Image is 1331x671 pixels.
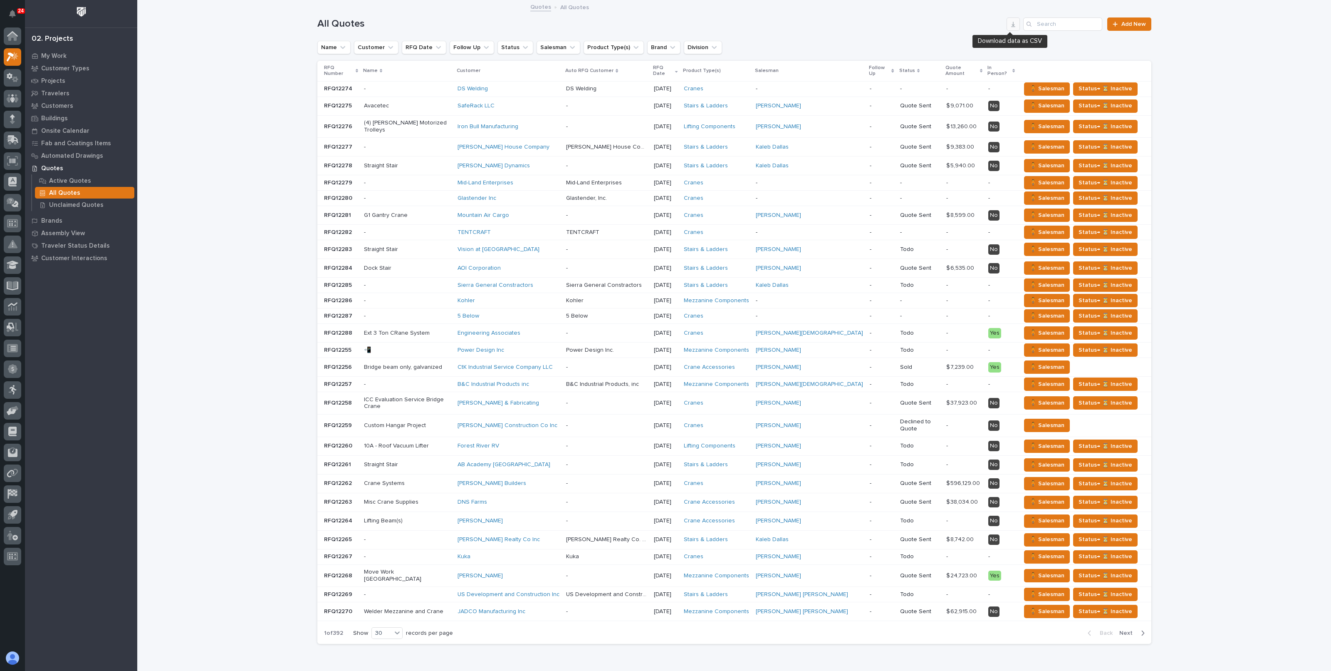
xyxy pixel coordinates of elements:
[654,297,677,304] p: [DATE]
[1073,209,1138,222] button: Status→ ⏳ Inactive
[654,330,677,337] p: [DATE]
[900,144,940,151] p: Quote Sent
[756,265,801,272] a: [PERSON_NAME]
[988,282,1014,289] p: -
[324,311,354,320] p: RFQ12287
[1107,17,1151,31] a: Add New
[25,252,137,264] a: Customer Interactions
[324,244,354,253] p: RFQ12283
[25,239,137,252] a: Traveler Status Details
[1079,296,1132,306] span: Status→ ⏳ Inactive
[32,187,137,199] a: All Quotes
[25,99,137,112] a: Customers
[1029,122,1064,132] span: 🧍 Salesman
[41,217,62,225] p: Brands
[946,210,976,219] p: $ 8,599.00
[684,212,703,219] a: Cranes
[364,119,451,134] p: (4) [PERSON_NAME] Motorized Trolleys
[566,161,569,169] p: -
[458,330,520,337] a: Engineering Associates
[1029,178,1064,188] span: 🧍 Salesman
[988,195,1014,202] p: -
[317,191,1151,206] tr: RFQ12280RFQ12280 -Glastender Inc Glastender, Inc.Glastender, Inc. [DATE]Cranes ----- -🧍 SalesmanS...
[684,41,722,54] button: Division
[946,311,950,320] p: -
[900,265,940,272] p: Quote Sent
[654,195,677,202] p: [DATE]
[900,282,940,289] p: Todo
[1024,99,1070,113] button: 🧍 Salesman
[1029,345,1064,355] span: 🧍 Salesman
[364,144,451,151] p: -
[946,122,978,130] p: $ 13,260.00
[870,162,893,169] p: -
[317,240,1151,259] tr: RFQ12283RFQ12283 Straight StairVision at [GEOGRAPHIC_DATA] -- [DATE]Stairs & Ladders [PERSON_NAME...
[324,161,354,169] p: RFQ12278
[41,115,68,122] p: Buildings
[1029,210,1064,220] span: 🧍 Salesman
[566,280,643,289] p: Sierra General Constractors
[756,246,801,253] a: [PERSON_NAME]
[756,102,801,109] a: [PERSON_NAME]
[988,161,999,171] div: No
[870,102,893,109] p: -
[988,85,1014,92] p: -
[324,101,354,109] p: RFQ12275
[364,195,451,202] p: -
[1024,82,1070,96] button: 🧍 Salesman
[458,313,479,320] a: 5 Below
[1073,278,1138,292] button: Status→ ⏳ Inactive
[1079,101,1132,111] span: Status→ ⏳ Inactive
[41,165,63,172] p: Quotes
[1029,311,1064,321] span: 🧍 Salesman
[684,102,728,109] a: Stairs & Ladders
[647,41,680,54] button: Brand
[654,123,677,130] p: [DATE]
[870,229,893,236] p: -
[324,296,354,304] p: RFQ12286
[870,246,893,253] p: -
[1024,278,1070,292] button: 🧍 Salesman
[317,225,1151,240] tr: RFQ12282RFQ12282 -TENTCRAFT TENTCRAFTTENTCRAFT [DATE]Cranes ----- -🧍 SalesmanStatus→ ⏳ Inactive
[10,10,21,23] div: Notifications24
[32,199,137,211] a: Unclaimed Quotes
[1121,21,1146,27] span: Add New
[49,177,91,185] p: Active Quotes
[566,101,569,109] p: -
[988,122,999,132] div: No
[1029,244,1064,254] span: 🧍 Salesman
[870,282,893,289] p: -
[900,123,940,130] p: Quote Sent
[684,123,735,130] a: Lifting Components
[1079,311,1132,321] span: Status→ ⏳ Inactive
[324,122,354,130] p: RFQ12276
[988,142,999,152] div: No
[4,5,21,22] button: Notifications
[1029,227,1064,237] span: 🧍 Salesman
[946,84,950,92] p: -
[756,85,863,92] p: -
[900,229,940,236] p: -
[756,162,789,169] a: Kaleb Dallas
[566,210,569,219] p: -
[324,193,354,202] p: RFQ12280
[1073,243,1138,256] button: Status→ ⏳ Inactive
[1079,193,1132,203] span: Status→ ⏳ Inactive
[756,144,789,151] a: Kaleb Dallas
[654,246,677,253] p: [DATE]
[364,162,451,169] p: Straight Stair
[25,137,137,149] a: Fab and Coatings Items
[41,230,85,237] p: Assembly View
[988,101,999,111] div: No
[364,265,451,272] p: Dock Stair
[1024,209,1070,222] button: 🧍 Salesman
[756,330,863,337] a: [PERSON_NAME][DEMOGRAPHIC_DATA]
[364,330,451,337] p: Ext 3 Ton CRane System
[317,343,1151,358] tr: RFQ12255RFQ12255 📲Power Design Inc Power Design Inc.Power Design Inc. [DATE]Mezzanine Components ...
[946,263,976,272] p: $ 6,535.00
[354,41,398,54] button: Customer
[566,122,569,130] p: -
[364,297,451,304] p: -
[25,149,137,162] a: Automated Drawings
[900,162,940,169] p: Quote Sent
